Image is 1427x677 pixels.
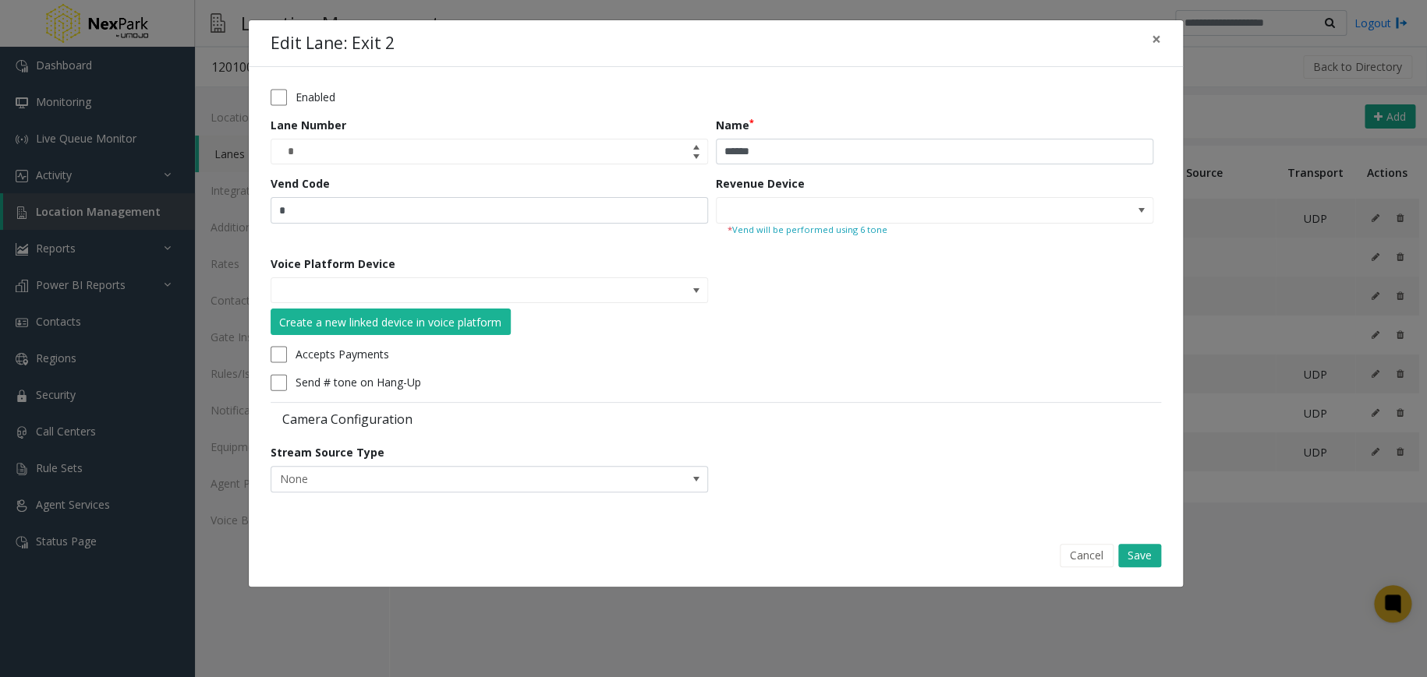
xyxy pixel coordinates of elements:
label: Camera Configuration [271,411,712,428]
button: Close [1141,20,1172,58]
label: Send # tone on Hang-Up [295,374,420,390]
h4: Edit Lane: Exit 2 [271,31,395,56]
span: Increase value [685,139,707,152]
label: Revenue Device [716,175,805,192]
label: Name [716,117,754,133]
div: Create a new linked device in voice platform [279,314,501,330]
span: None [271,467,620,492]
label: Lane Number [271,117,346,133]
small: Vend will be performed using 6 tone [728,224,1142,237]
button: Save [1118,544,1161,567]
label: Voice Platform Device [271,256,395,272]
label: Accepts Payments [295,346,388,362]
label: Enabled [295,89,335,105]
button: Create a new linked device in voice platform [271,309,511,335]
label: Vend Code [271,175,330,192]
span: × [1152,28,1161,50]
label: Stream Source Type [271,444,384,460]
button: Cancel [1060,544,1114,567]
span: Decrease value [685,152,707,164]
